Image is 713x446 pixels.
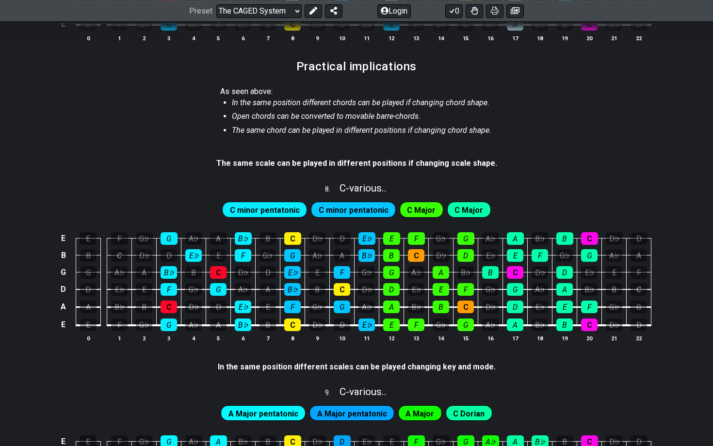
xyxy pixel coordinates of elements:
div: B [556,319,573,331]
th: 15 [454,33,478,43]
div: D♭ [309,232,326,245]
div: B♭ [235,319,251,331]
th: 14 [429,33,454,43]
div: F [111,18,128,31]
div: A [507,319,523,331]
strong: The same scale can be played in different positions if changing scale shape. [216,159,497,168]
th: 6 [231,33,256,43]
th: 5 [206,33,231,43]
div: D♭ [358,283,375,296]
div: F [581,301,598,313]
div: A♭ [408,266,424,279]
div: B♭ [284,283,301,296]
span: C - various.. [340,386,387,398]
div: E [80,319,97,331]
div: G [631,301,647,313]
div: E [383,232,400,245]
div: F [408,18,424,31]
div: E [136,283,152,296]
th: 12 [379,33,404,43]
div: B [259,18,276,31]
div: B [606,283,622,296]
div: D [457,249,474,262]
th: 1 [107,333,132,343]
th: 19 [552,33,577,43]
div: B [185,266,202,279]
div: D♭ [433,249,449,262]
span: First enable full edit mode to edit [407,203,436,217]
div: A♭ [482,232,499,245]
span: First enable full edit mode to edit [319,203,389,217]
div: A♭ [358,301,375,313]
div: E [80,18,97,31]
div: E♭ [185,249,202,262]
div: A♭ [235,283,251,296]
div: E [259,301,276,313]
td: D [58,281,69,298]
div: C [457,301,474,313]
div: E [433,283,449,296]
div: B♭ [111,301,128,313]
em: The same chord can be played in different positions if changing chord shape. [232,126,491,135]
span: First enable full edit mode to edit [405,407,434,421]
th: 0 [76,33,100,43]
div: C [581,319,598,331]
div: G [457,232,474,245]
div: G♭ [606,301,622,313]
div: D [383,283,400,296]
div: D [556,266,573,279]
th: 10 [330,33,355,43]
div: F [457,283,474,296]
div: C [284,319,301,331]
div: C [408,249,424,262]
th: 16 [478,333,503,343]
div: D♭ [185,301,202,313]
th: 7 [256,33,280,43]
div: B [556,18,573,31]
th: 13 [404,333,429,343]
div: G [161,319,177,331]
div: D [334,319,350,331]
em: Open chords can be converted to movable barre-chords. [232,111,421,121]
th: 17 [503,333,528,343]
div: D♭ [309,319,325,331]
div: B [556,232,573,245]
th: 10 [330,333,355,343]
div: D♭ [309,18,325,31]
th: 1 [107,33,132,43]
div: A♭ [482,319,499,331]
div: G♭ [358,266,375,279]
div: E♭ [358,18,375,31]
div: C [581,232,598,245]
div: D [631,232,648,245]
div: A [433,266,449,279]
div: A [259,283,276,296]
div: A♭ [532,283,548,296]
div: G♭ [309,301,325,313]
div: E [309,266,325,279]
div: C [334,283,350,296]
th: 21 [602,33,627,43]
th: 3 [157,33,181,43]
div: E [80,232,97,245]
th: 20 [577,333,602,343]
div: D♭ [606,18,622,31]
td: E [58,230,69,247]
div: D [507,301,523,313]
div: D♭ [532,266,548,279]
div: A [383,301,400,313]
th: 16 [478,33,503,43]
div: E♭ [532,301,548,313]
div: G [383,266,400,279]
div: A♭ [185,18,202,31]
th: 4 [181,33,206,43]
div: E♭ [284,266,301,279]
div: B♭ [235,18,251,31]
div: D♭ [606,319,622,331]
div: B♭ [235,232,252,245]
td: E [58,15,69,33]
em: In the same position different chords can be played if changing chord shape. [232,98,489,107]
div: A [507,232,524,245]
div: B♭ [408,301,424,313]
div: G [80,266,97,279]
